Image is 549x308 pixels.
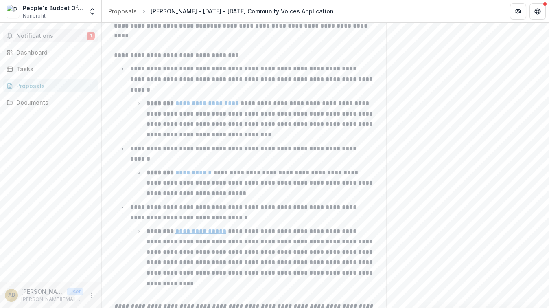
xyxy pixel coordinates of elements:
p: User [67,288,83,295]
a: Proposals [3,79,98,92]
div: [PERSON_NAME] - [DATE] - [DATE] Community Voices Application [151,7,334,15]
div: Aaron Brokenbough [8,293,15,298]
button: Open entity switcher [87,3,98,20]
a: Tasks [3,62,98,76]
span: Notifications [16,33,87,40]
p: [PERSON_NAME] [21,287,63,296]
button: Notifications1 [3,29,98,42]
a: Documents [3,96,98,109]
div: Dashboard [16,48,92,57]
button: Get Help [529,3,546,20]
nav: breadcrumb [105,5,337,17]
img: People's Budget Office [7,5,20,18]
span: 1 [87,32,95,40]
div: Proposals [16,81,92,90]
button: Partners [510,3,526,20]
div: People's Budget Office [23,4,83,12]
div: Proposals [108,7,137,15]
a: Dashboard [3,46,98,59]
div: Tasks [16,65,92,73]
button: More [87,290,96,300]
p: [PERSON_NAME][EMAIL_ADDRESS][DOMAIN_NAME] [21,296,83,303]
span: Nonprofit [23,12,46,20]
div: Documents [16,98,92,107]
a: Proposals [105,5,140,17]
